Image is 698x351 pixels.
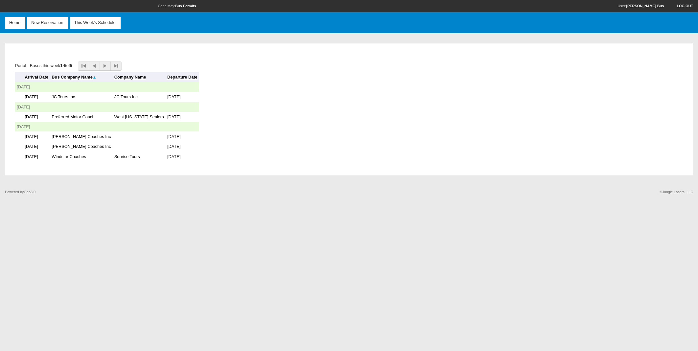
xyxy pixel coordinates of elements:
[166,152,199,161] td: [DATE]
[15,102,199,112] td: [DATE]
[23,92,50,102] td: [DATE]
[23,132,50,142] td: [DATE]
[166,132,199,142] td: [DATE]
[23,152,50,161] td: [DATE]
[15,82,199,92] td: [DATE]
[166,112,199,122] td: [DATE]
[166,142,199,152] td: [DATE]
[113,112,166,122] td: West [US_STATE] Seniors
[50,92,112,102] td: JC Tours Inc.
[23,142,50,152] td: [DATE]
[27,17,68,29] a: New Reservation
[175,4,196,8] strong: Bus Permits
[25,75,48,80] a: Arrival Date
[70,17,121,29] a: This Week's Schedule
[24,190,35,194] a: Geo3.0
[29,17,68,29] span: New Reservation
[60,63,66,68] strong: 1-5
[114,75,146,80] a: Company Name
[618,4,693,8] p: User:
[671,4,693,8] a: Log out
[50,112,112,122] td: Preferred Motor Coach
[662,190,693,194] a: Jungle Lasers, LLC
[15,63,75,68] span: Portal - Buses this week of
[7,17,25,29] span: Home
[52,75,92,80] a: Bus Company Name
[72,17,121,29] span: This Week's Schedule
[23,112,50,122] td: [DATE]
[166,92,199,102] td: [DATE]
[113,92,166,102] td: JC Tours Inc.
[50,152,112,161] td: Windstar Coaches
[15,122,199,131] td: [DATE]
[626,4,664,8] a: [PERSON_NAME] Bus
[70,63,72,68] strong: 5
[93,76,96,79] img: asc.png
[5,190,35,194] p: Powered by
[50,142,112,152] td: [PERSON_NAME] Coaches Inc
[167,75,198,80] a: Departure Date
[5,4,349,8] p: Cape May:
[5,17,25,29] a: Home
[660,190,693,194] p: ©
[50,132,112,142] td: [PERSON_NAME] Coaches Inc
[113,152,166,161] td: Sunrise Tours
